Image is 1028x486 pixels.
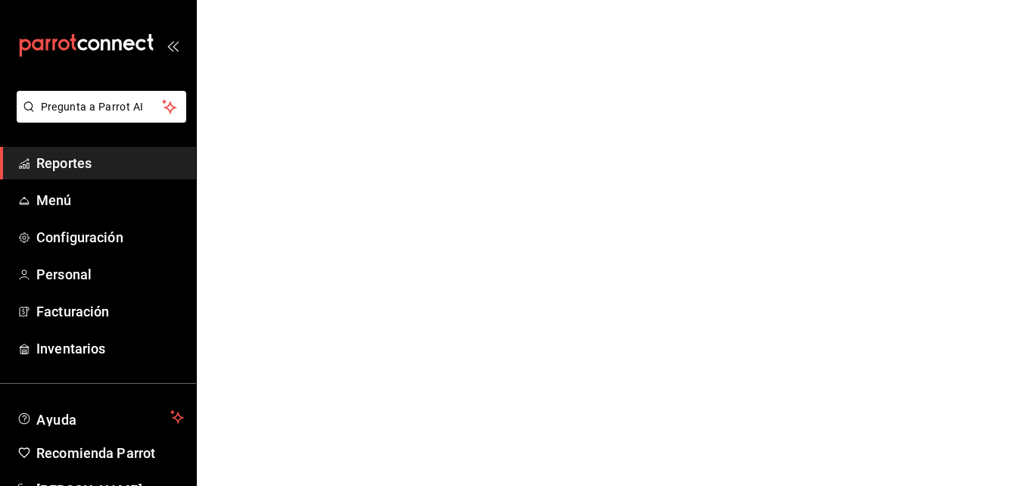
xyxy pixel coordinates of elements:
button: open_drawer_menu [167,39,179,51]
a: Pregunta a Parrot AI [11,110,186,126]
span: Facturación [36,301,184,322]
span: Configuración [36,227,184,248]
span: Inventarios [36,338,184,359]
span: Reportes [36,153,184,173]
span: Personal [36,264,184,285]
span: Menú [36,190,184,210]
span: Pregunta a Parrot AI [41,99,163,115]
span: Recomienda Parrot [36,443,184,463]
button: Pregunta a Parrot AI [17,91,186,123]
span: Ayuda [36,408,164,426]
